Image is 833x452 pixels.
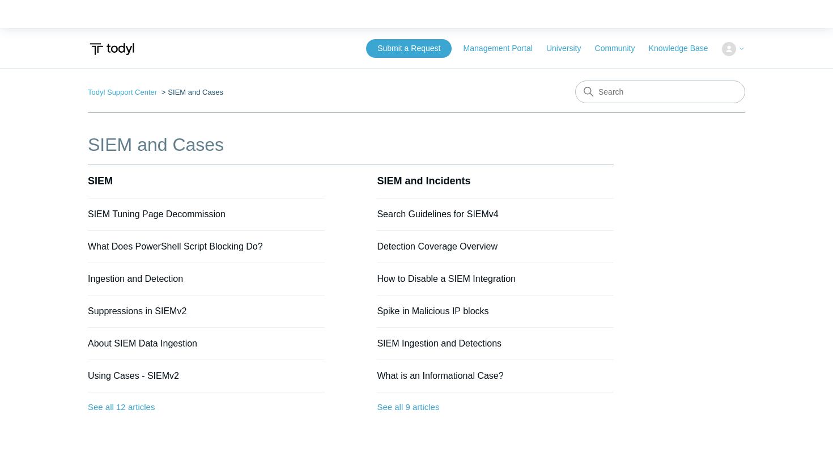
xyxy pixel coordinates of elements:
a: SIEM Ingestion and Detections [377,339,501,348]
a: University [546,43,592,54]
h1: SIEM and Cases [88,131,614,158]
a: See all 9 articles [377,392,614,423]
a: What is an Informational Case? [377,371,503,381]
a: What Does PowerShell Script Blocking Do? [88,242,263,251]
a: How to Disable a SIEM Integration [377,274,516,284]
a: SIEM and Incidents [377,175,470,187]
a: Suppressions in SIEMv2 [88,306,186,316]
input: Search [575,81,745,103]
li: Todyl Support Center [88,88,159,96]
a: Spike in Malicious IP blocks [377,306,488,316]
a: SIEM Tuning Page Decommission [88,209,226,219]
a: Using Cases - SIEMv2 [88,371,179,381]
li: SIEM and Cases [159,88,223,96]
a: Todyl Support Center [88,88,157,96]
a: Knowledge Base [649,43,720,54]
a: About SIEM Data Ingestion [88,339,197,348]
a: Ingestion and Detection [88,274,183,284]
a: Submit a Request [366,39,452,58]
a: Search Guidelines for SIEMv4 [377,209,498,219]
a: Detection Coverage Overview [377,242,498,251]
a: Community [595,43,647,54]
a: Management Portal [464,43,544,54]
a: See all 12 articles [88,392,325,423]
img: Todyl Support Center Help Center home page [88,39,136,60]
a: SIEM [88,175,113,187]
